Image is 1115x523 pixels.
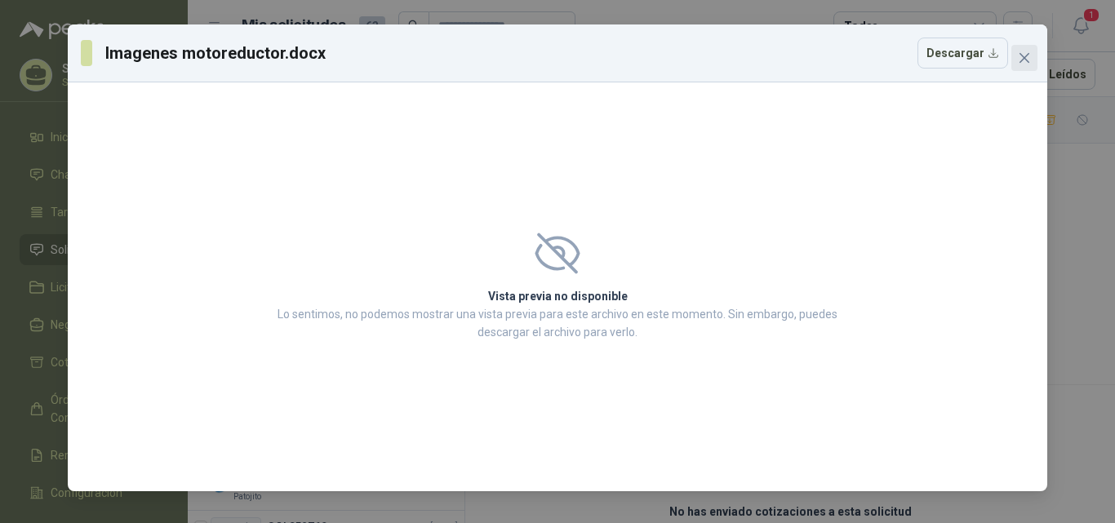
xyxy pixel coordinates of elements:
[273,305,842,341] p: Lo sentimos, no podemos mostrar una vista previa para este archivo en este momento. Sin embargo, ...
[1018,51,1031,64] span: close
[105,41,327,65] h3: Imagenes motoreductor.docx
[273,287,842,305] h2: Vista previa no disponible
[1011,45,1037,71] button: Close
[917,38,1008,69] button: Descargar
